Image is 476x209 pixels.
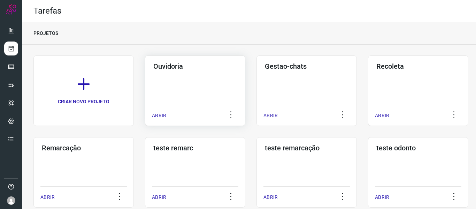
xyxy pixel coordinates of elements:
h3: teste odonto [376,144,460,152]
p: ABRIR [40,194,55,201]
h3: Gestao-chats [265,62,348,70]
img: avatar-user-boy.jpg [7,196,15,205]
h2: Tarefas [33,6,61,16]
h3: Ouvidoria [153,62,237,70]
h3: teste remarc [153,144,237,152]
p: ABRIR [152,112,166,119]
img: Logo [6,4,16,15]
h3: teste remarcação [265,144,348,152]
p: ABRIR [263,112,278,119]
p: PROJETOS [33,30,58,37]
h3: Recoleta [376,62,460,70]
p: ABRIR [263,194,278,201]
p: ABRIR [152,194,166,201]
h3: Remarcação [42,144,125,152]
p: ABRIR [375,194,389,201]
p: ABRIR [375,112,389,119]
p: CRIAR NOVO PROJETO [58,98,109,105]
